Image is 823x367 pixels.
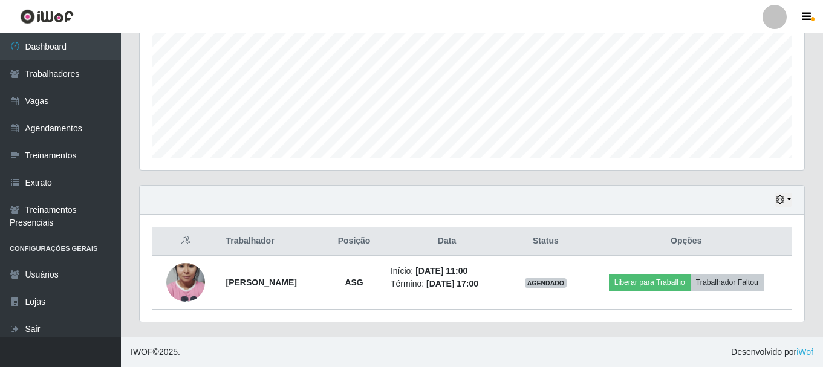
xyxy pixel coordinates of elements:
span: © 2025 . [131,346,180,359]
img: 1724535532655.jpeg [166,248,205,317]
th: Opções [581,227,792,256]
span: AGENDADO [525,278,567,288]
span: IWOF [131,347,153,357]
th: Posição [325,227,383,256]
strong: [PERSON_NAME] [226,278,296,287]
a: iWof [796,347,813,357]
th: Data [383,227,510,256]
th: Trabalhador [218,227,325,256]
strong: ASG [345,278,363,287]
img: CoreUI Logo [20,9,74,24]
th: Status [510,227,581,256]
time: [DATE] 17:00 [426,279,478,288]
button: Liberar para Trabalho [609,274,691,291]
li: Início: [391,265,503,278]
li: Término: [391,278,503,290]
span: Desenvolvido por [731,346,813,359]
button: Trabalhador Faltou [691,274,764,291]
time: [DATE] 11:00 [415,266,467,276]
